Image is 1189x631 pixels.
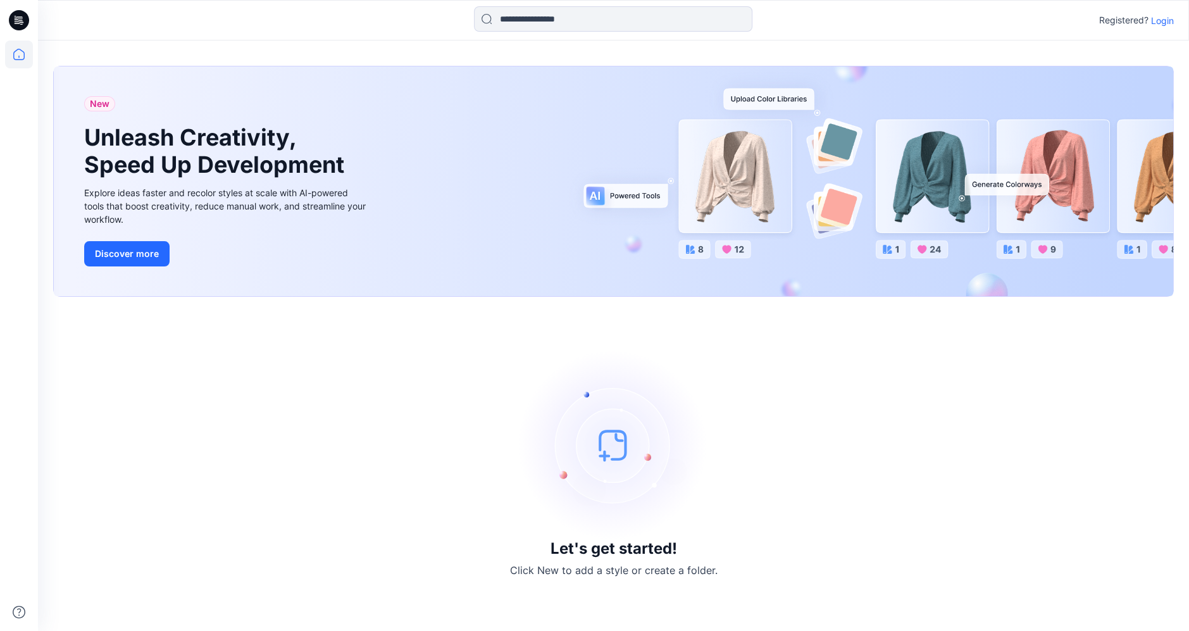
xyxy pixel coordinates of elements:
[84,241,369,266] a: Discover more
[519,350,709,540] img: empty-state-image.svg
[84,241,170,266] button: Discover more
[1099,13,1149,28] p: Registered?
[90,96,109,111] span: New
[1151,14,1174,27] p: Login
[510,563,718,578] p: Click New to add a style or create a folder.
[84,186,369,226] div: Explore ideas faster and recolor styles at scale with AI-powered tools that boost creativity, red...
[84,124,350,178] h1: Unleash Creativity, Speed Up Development
[551,540,677,558] h3: Let's get started!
